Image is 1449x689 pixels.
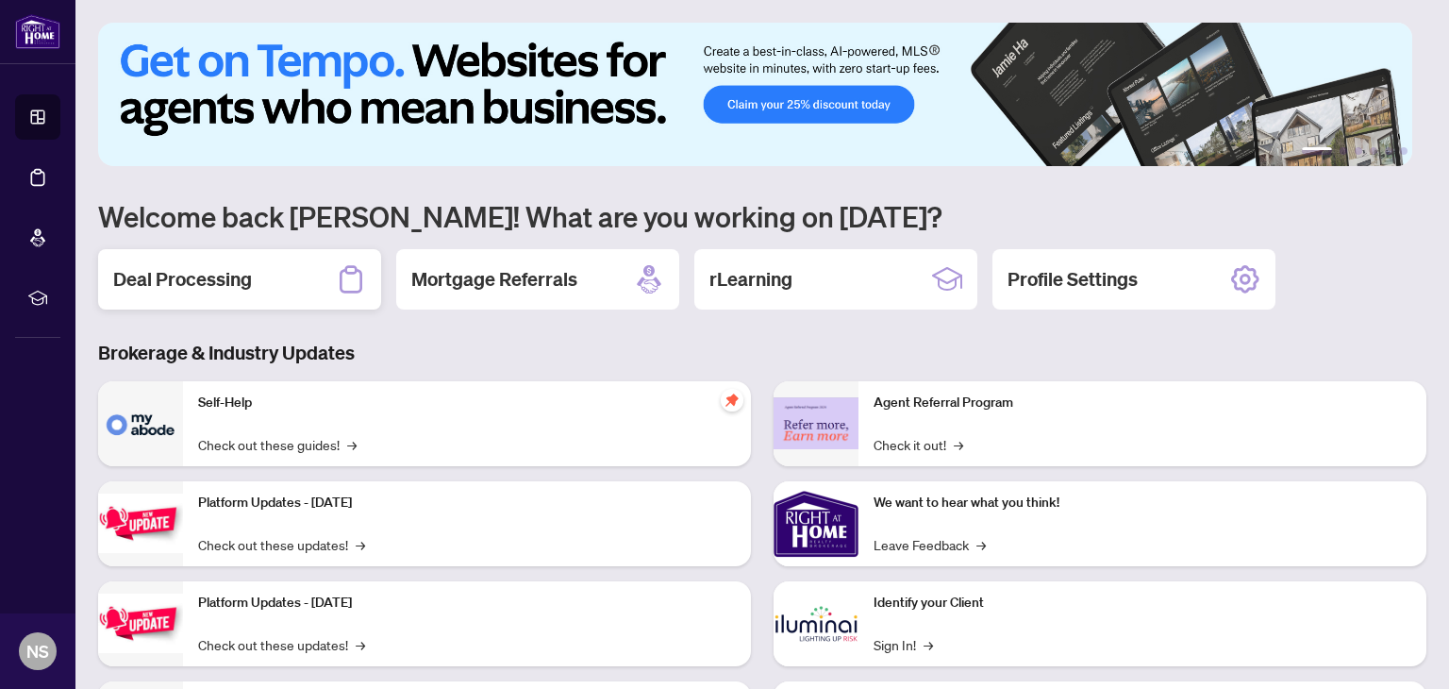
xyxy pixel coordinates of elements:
[721,389,743,412] span: pushpin
[411,266,577,293] h2: Mortgage Referrals
[15,14,60,49] img: logo
[774,481,858,566] img: We want to hear what you think!
[98,23,1412,166] img: Slide 0
[1385,147,1392,155] button: 5
[709,266,792,293] h2: rLearning
[347,434,357,455] span: →
[1008,266,1138,293] h2: Profile Settings
[98,198,1426,234] h1: Welcome back [PERSON_NAME]! What are you working on [DATE]?
[98,340,1426,366] h3: Brokerage & Industry Updates
[356,634,365,655] span: →
[198,434,357,455] a: Check out these guides!→
[198,593,736,613] p: Platform Updates - [DATE]
[1340,147,1347,155] button: 2
[26,638,49,664] span: NS
[98,594,183,653] img: Platform Updates - July 8, 2025
[874,593,1411,613] p: Identify your Client
[924,634,933,655] span: →
[1370,147,1377,155] button: 4
[113,266,252,293] h2: Deal Processing
[1355,147,1362,155] button: 3
[356,534,365,555] span: →
[198,393,736,413] p: Self-Help
[976,534,986,555] span: →
[98,381,183,466] img: Self-Help
[198,534,365,555] a: Check out these updates!→
[198,634,365,655] a: Check out these updates!→
[874,534,986,555] a: Leave Feedback→
[198,493,736,513] p: Platform Updates - [DATE]
[874,434,963,455] a: Check it out!→
[774,581,858,666] img: Identify your Client
[1302,147,1332,155] button: 1
[874,634,933,655] a: Sign In!→
[1400,147,1407,155] button: 6
[874,393,1411,413] p: Agent Referral Program
[774,397,858,449] img: Agent Referral Program
[874,493,1411,513] p: We want to hear what you think!
[954,434,963,455] span: →
[1374,623,1430,680] button: Open asap
[98,494,183,553] img: Platform Updates - July 21, 2025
